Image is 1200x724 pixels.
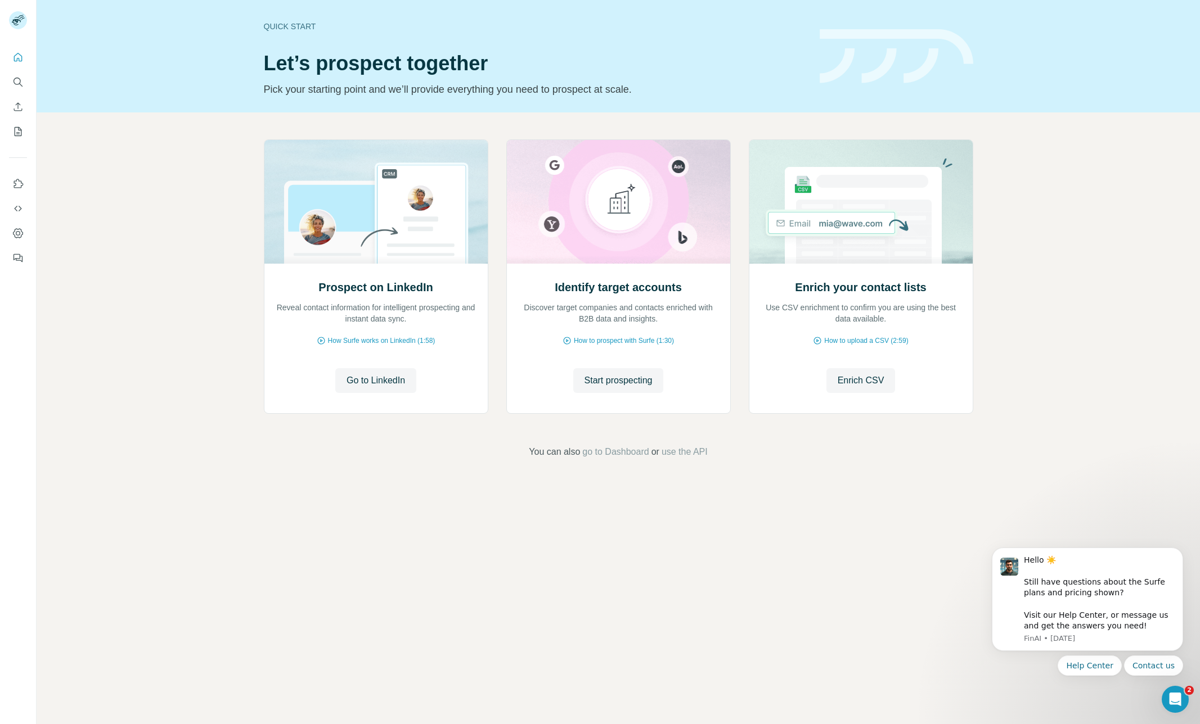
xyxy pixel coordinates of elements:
[318,279,433,295] h2: Prospect on LinkedIn
[264,82,806,97] p: Pick your starting point and we’ll provide everything you need to prospect at scale.
[574,336,674,346] span: How to prospect with Surfe (1:30)
[662,445,708,459] button: use the API
[975,533,1200,718] iframe: Intercom notifications message
[1185,686,1194,695] span: 2
[820,29,973,84] img: banner
[347,374,405,387] span: Go to LinkedIn
[795,279,926,295] h2: Enrich your contact lists
[264,52,806,75] h1: Let’s prospect together
[9,72,27,92] button: Search
[9,223,27,243] button: Dashboard
[838,374,884,387] span: Enrich CSV
[1162,686,1189,713] iframe: Intercom live chat
[573,368,664,393] button: Start prospecting
[749,140,973,264] img: Enrich your contact lists
[506,140,731,264] img: Identify target accounts
[555,279,682,295] h2: Identify target accounts
[585,374,653,387] span: Start prospecting
[9,248,27,268] button: Feedback
[529,445,580,459] span: You can also
[9,174,27,194] button: Use Surfe on LinkedIn
[9,47,27,67] button: Quick start
[651,445,659,459] span: or
[9,97,27,117] button: Enrich CSV
[518,302,719,324] p: Discover target companies and contacts enriched with B2B data and insights.
[328,336,435,346] span: How Surfe works on LinkedIn (1:58)
[9,198,27,219] button: Use Surfe API
[824,336,908,346] span: How to upload a CSV (2:59)
[335,368,416,393] button: Go to LinkedIn
[826,368,896,393] button: Enrich CSV
[9,121,27,142] button: My lists
[582,445,649,459] button: go to Dashboard
[264,21,806,32] div: Quick start
[276,302,477,324] p: Reveal contact information for intelligent prospecting and instant data sync.
[761,302,961,324] p: Use CSV enrichment to confirm you are using the best data available.
[264,140,488,264] img: Prospect on LinkedIn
